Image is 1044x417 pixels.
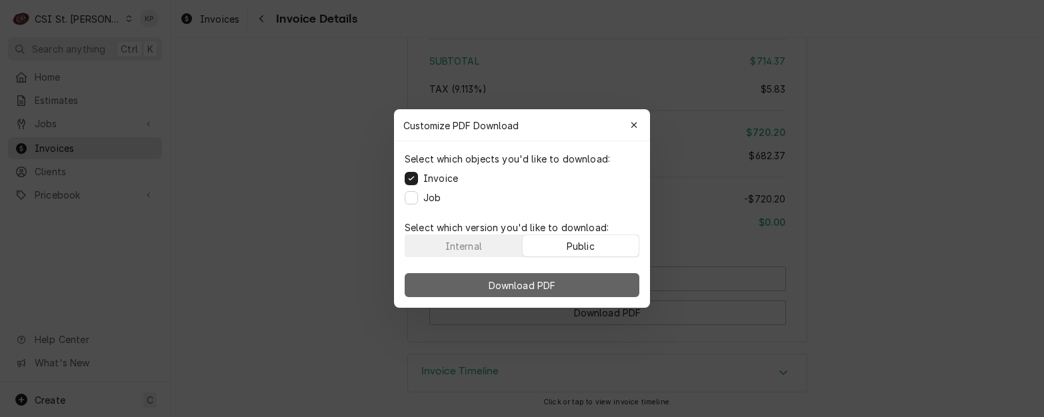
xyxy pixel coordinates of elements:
label: Job [423,191,441,205]
div: Customize PDF Download [394,109,650,141]
button: Download PDF [405,273,639,297]
span: Download PDF [486,278,559,292]
div: Public [567,239,595,253]
label: Invoice [423,171,458,185]
p: Select which version you'd like to download: [405,220,639,234]
p: Select which objects you'd like to download: [405,152,610,166]
div: Internal [445,239,482,253]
